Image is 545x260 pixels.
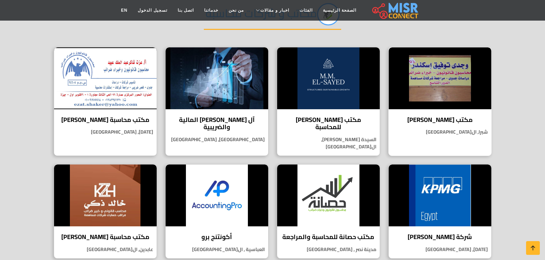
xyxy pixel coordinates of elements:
a: اخبار و مقالات [249,4,294,17]
h4: مكتب [PERSON_NAME] للمحاسبة [282,116,375,131]
a: الفئات [294,4,318,17]
a: من نحن [223,4,249,17]
a: الصفحة الرئيسية [318,4,361,17]
h4: مكتب [PERSON_NAME] [394,116,486,124]
h4: شركة [PERSON_NAME] [394,233,486,241]
h4: آل [PERSON_NAME] المالية والضريبية [171,116,263,131]
a: تسجيل الدخول [133,4,172,17]
p: [DATE], [GEOGRAPHIC_DATA] [54,128,157,136]
span: اخبار و مقالات [260,7,289,13]
img: أكونتنج برو [166,165,268,226]
img: مكتب محاسبة خالد زكي [54,165,157,226]
h4: أكونتنج برو [171,233,263,241]
img: مكتب محمد محمود السيد للمحاسبة [277,47,380,109]
p: شبرا, ال[GEOGRAPHIC_DATA] [389,128,491,136]
p: [GEOGRAPHIC_DATA], [GEOGRAPHIC_DATA] [166,136,268,143]
img: شركة حازم حسن للمحاسبة [389,165,491,226]
p: العباسية , ال[GEOGRAPHIC_DATA] [166,246,268,253]
a: مكتب محاسبة خالد زكي مكتب محاسبة [PERSON_NAME] عابدين, ال[GEOGRAPHIC_DATA] [50,164,161,259]
img: آل عمر للإستشارات المالية والضريبية [166,47,268,109]
img: مكتب وجدي توفيق [389,47,491,109]
img: مكتب محاسبة عزت شاكر [54,47,157,109]
a: مكتب وجدي توفيق مكتب [PERSON_NAME] شبرا, ال[GEOGRAPHIC_DATA] [384,47,496,156]
a: خدماتنا [199,4,223,17]
a: أكونتنج برو أكونتنج برو العباسية , ال[GEOGRAPHIC_DATA] [161,164,273,259]
a: مكتب حصانة للمحاسبة والمراجعة مكتب حصانة للمحاسبة والمراجعة مدينة نصر , [GEOGRAPHIC_DATA] [273,164,384,259]
h4: مكتب محاسبة [PERSON_NAME] [59,116,151,124]
a: آل عمر للإستشارات المالية والضريبية آل [PERSON_NAME] المالية والضريبية [GEOGRAPHIC_DATA], [GEOGRA... [161,47,273,156]
p: عابدين, ال[GEOGRAPHIC_DATA] [54,246,157,253]
a: شركة حازم حسن للمحاسبة شركة [PERSON_NAME] [DATE], [GEOGRAPHIC_DATA] [384,164,496,259]
img: مكتب حصانة للمحاسبة والمراجعة [277,165,380,226]
h4: مكتب محاسبة [PERSON_NAME] [59,233,151,241]
p: مدينة نصر , [GEOGRAPHIC_DATA] [277,246,380,253]
a: مكتب محمد محمود السيد للمحاسبة مكتب [PERSON_NAME] للمحاسبة السيدة [PERSON_NAME], ال[GEOGRAPHIC_DATA] [273,47,384,156]
p: [DATE], [GEOGRAPHIC_DATA] [389,246,491,253]
img: main.misr_connect [372,2,418,19]
a: اتصل بنا [172,4,199,17]
a: مكتب محاسبة عزت شاكر مكتب محاسبة [PERSON_NAME] [DATE], [GEOGRAPHIC_DATA] [50,47,161,156]
a: EN [116,4,133,17]
h4: مكتب حصانة للمحاسبة والمراجعة [282,233,375,241]
p: السيدة [PERSON_NAME], ال[GEOGRAPHIC_DATA] [277,136,380,150]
